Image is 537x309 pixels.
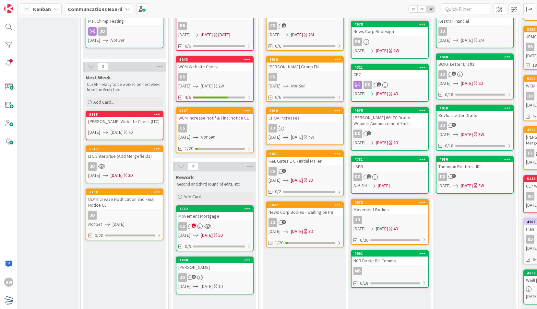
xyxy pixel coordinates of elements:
[308,228,313,235] div: 3D
[352,251,428,265] div: 4991NCR Direct Bill Comms
[353,183,367,189] i: Not Set
[176,206,253,212] div: 4782
[218,283,223,290] div: 1D
[266,150,344,196] a: 5011K&L Gates LTC - Initial MailerCS[DATE][DATE]3D0/2
[267,108,343,122] div: 5018CHOA Increases
[192,223,196,228] span: 1
[88,172,100,179] span: [DATE]
[352,216,428,224] div: JD
[352,108,428,113] div: 4970
[308,177,313,184] div: 3D
[268,22,277,30] div: CS
[353,90,365,97] span: [DATE]
[176,108,253,114] div: 5107
[88,221,102,227] i: Not Set
[86,162,163,171] div: JD
[436,173,513,181] div: DD
[179,57,253,62] div: 5043
[269,57,343,62] div: 5010
[176,114,253,122] div: WCM Increase Notif & Final Notice CL
[353,173,362,181] div: DD
[4,4,13,13] img: Visit kanbanzone.com
[452,72,456,76] span: 1
[178,222,187,231] div: CS
[267,124,343,132] div: JD
[111,172,123,179] span: [DATE]
[436,60,513,68] div: BOKF Letter Drafts
[88,129,100,136] span: [DATE]
[352,81,428,89] div: DD
[436,156,513,162] div: 4986
[352,156,428,162] div: 4781
[438,80,450,87] span: [DATE]
[439,106,513,110] div: 4958
[438,70,447,79] div: JD
[367,131,371,135] span: 1
[354,157,428,162] div: 4781
[352,27,428,36] div: News Corp Redesign
[201,232,213,239] span: [DATE]
[352,162,428,171] div: LSEG
[352,64,428,70] div: 4321
[267,63,343,71] div: [PERSON_NAME] Group FN
[291,177,303,184] span: [DATE]
[438,27,447,36] div: JD
[89,112,163,117] div: 5118
[87,82,162,93] p: CLEAN - ready to be worked on next week from the Verify tab.
[478,131,484,138] div: 3W
[111,37,125,43] i: Not Set
[275,188,281,195] span: 0/2
[352,70,428,79] div: CRC
[86,11,163,25] div: Mail Chimp Testing
[354,251,428,256] div: 4991
[376,139,388,146] span: [DATE]
[478,80,483,87] div: 2D
[352,64,428,79] div: 4321CRC
[178,273,187,282] div: JD
[438,121,447,130] div: JD
[267,202,343,208] div: 5027
[268,124,277,132] div: JD
[176,206,253,220] div: 4782Movement Mortgage
[282,220,286,224] span: 2
[267,57,343,63] div: 5010
[267,151,343,157] div: 5011
[86,145,163,183] a: 5012LTC Enterprise (Add Mergefields)JD[DATE][DATE]3D
[267,208,343,216] div: News Corp Bodies - waiting on PB
[179,109,253,113] div: 5107
[351,250,429,288] a: 4991NCR Direct Bill CommsMB0/18
[376,47,388,54] span: [DATE]
[268,218,277,227] div: JD
[526,92,534,100] div: DD
[275,239,283,246] span: 1/20
[353,267,362,275] div: MB
[436,156,514,194] a: 4986Thomson Reuters - IDIDD[DATE][DATE]3W
[352,200,428,214] div: 4973Movement Bodies
[352,200,428,205] div: 4973
[436,10,514,48] a: Kestra FinancialJD[DATE][DATE]2M
[86,146,163,152] div: 5012
[269,203,343,207] div: 5027
[86,211,163,220] div: JD
[267,218,343,227] div: JD
[409,6,417,12] span: 1x
[436,17,513,25] div: Kestra Financial
[178,134,190,141] span: [DATE]
[461,131,473,138] span: [DATE]
[86,189,163,240] a: 5108ULP Increase Notification and Final Notice CLJDNot Set[DATE]0/20
[417,6,426,12] span: 2x
[178,283,190,290] span: [DATE]
[268,228,280,235] span: [DATE]
[436,54,513,60] div: 4988
[352,257,428,265] div: NCR Direct Bill Comms
[86,146,163,160] div: 5012LTC Enterprise (Add Mergefields)
[176,257,254,294] a: 4890[PERSON_NAME]JD[DATE][DATE]1D
[4,278,13,287] div: RW
[176,124,253,132] div: CS
[89,147,163,151] div: 5012
[436,53,514,99] a: 4988BOKF Letter DraftsJD[DATE][DATE]2D0/18
[88,211,97,220] div: JD
[526,235,534,244] div: RB
[266,201,344,247] a: 5027News Corp Bodies - waiting on PBJD[DATE][DATE]3D1/20
[267,157,343,165] div: K&L Gates LTC - Initial Mailer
